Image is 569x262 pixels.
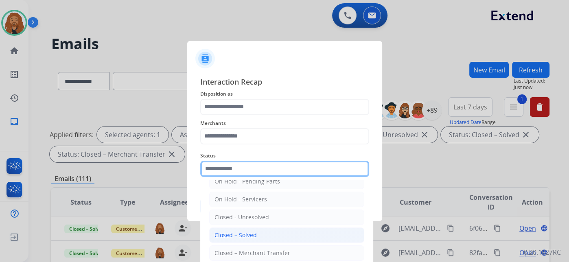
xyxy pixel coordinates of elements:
span: Disposition as [200,89,369,99]
div: On Hold - Servicers [214,195,267,203]
span: Merchants [200,118,369,128]
img: contactIcon [195,49,215,68]
p: 0.20.1027RC [524,247,561,257]
span: Status [200,151,369,161]
span: Interaction Recap [200,76,369,89]
div: Closed – Merchant Transfer [214,249,290,257]
div: Closed - Unresolved [214,213,269,221]
div: On Hold - Pending Parts [214,177,280,186]
div: Closed – Solved [214,231,257,239]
